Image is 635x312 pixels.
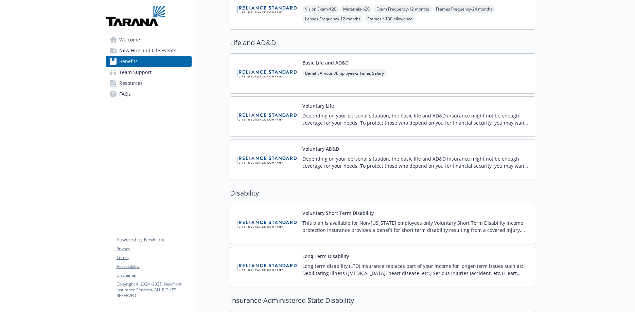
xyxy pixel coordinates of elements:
a: Accessibility [117,263,191,270]
img: Reliance Standard Life Insurance Company carrier logo [236,253,297,281]
span: Materials - $20 [340,5,372,13]
span: Benefit Amount/Employee - 2 Times Salary [302,69,387,77]
span: New Hire and Life Events [119,45,176,56]
a: Disclaimer [117,272,191,278]
a: New Hire and Life Events [106,45,192,56]
button: Voluntary Life [302,102,334,109]
h2: Disability [230,188,535,198]
span: Frames Frequency - 24 months [433,5,495,13]
a: Team Support [106,67,192,78]
p: Long term disability (LTD) insurance replaces part of your income for longer-term issues such as:... [302,262,529,277]
img: Reliance Standard Life Insurance Company carrier logo [236,145,297,174]
img: Reliance Standard Life Insurance Company carrier logo [236,102,297,131]
img: Reliance Standard Life Insurance Company carrier logo [236,59,297,88]
span: Resources [119,78,143,89]
span: Frames - $130 allowance [365,15,415,23]
span: Welcome [119,34,140,45]
p: Copyright © 2024 - 2025 , Newfront Insurance Services, ALL RIGHTS RESERVED [117,281,191,298]
span: Team Support [119,67,152,78]
button: Long Term Disability [302,253,349,260]
button: Voluntary Short Term Disability [302,209,374,217]
button: Basic Life and AD&D [302,59,349,66]
a: Resources [106,78,192,89]
span: Exam Frequency - 12 months [374,5,432,13]
span: FAQs [119,89,131,99]
span: Benefits [119,56,138,67]
a: Welcome [106,34,192,45]
h2: Insurance-Administered State Disability [230,295,535,306]
a: FAQs [106,89,192,99]
p: Depending on your personal situation, the basic life and AD&D insurance might not be enough cover... [302,155,529,169]
a: Terms [117,255,191,261]
p: Depending on your personal situation, the basic life and AD&D insurance might not be enough cover... [302,112,529,126]
h2: Life and AD&D [230,38,535,48]
span: Vision Exam - $20 [302,5,339,13]
img: Reliance Standard Life Insurance Company carrier logo [236,209,297,238]
a: Benefits [106,56,192,67]
a: Privacy [117,246,191,252]
span: Lenses Frequency - 12 months [302,15,363,23]
button: Voluntary AD&D [302,145,339,152]
p: This plan is available for Non-[US_STATE] employees only Voluntary Short Term Disability income p... [302,219,529,234]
